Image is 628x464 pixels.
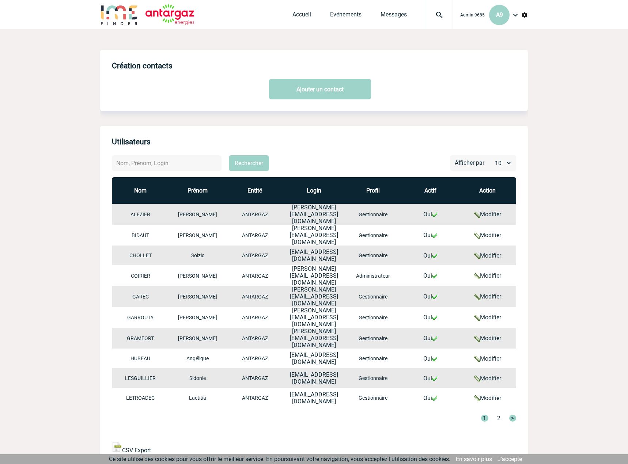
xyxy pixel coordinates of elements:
[474,212,480,218] img: Modifier.png
[423,335,437,342] a: Oui
[226,265,284,286] td: ANTARGAZ
[290,328,338,349] span: [PERSON_NAME][EMAIL_ADDRESS][DOMAIN_NAME]
[169,328,227,349] td: [PERSON_NAME]
[290,307,338,328] span: [PERSON_NAME][EMAIL_ADDRESS][DOMAIN_NAME]
[290,265,338,286] span: [PERSON_NAME][EMAIL_ADDRESS][DOMAIN_NAME]
[169,307,227,328] td: [PERSON_NAME]
[226,349,284,368] td: ANTARGAZ
[474,376,480,381] img: Modifier.png
[423,252,437,259] a: Oui
[402,177,459,204] th: Actif
[169,204,227,225] td: [PERSON_NAME]
[432,357,437,361] img: active.gif
[432,315,437,320] img: active.gif
[169,349,227,368] td: Angélique
[432,254,437,258] img: active.gif
[169,225,227,246] td: [PERSON_NAME]
[226,328,284,349] td: ANTARGAZ
[474,395,480,401] img: Modifier.png
[112,447,151,454] a: CSV Export
[423,314,437,321] a: Oui
[112,61,173,70] h4: Création contacts
[226,307,284,328] td: ANTARGAZ
[432,212,437,217] img: active.gif
[474,355,501,362] a: Modifier
[169,265,227,286] td: [PERSON_NAME]
[112,307,169,328] td: GARROUTY
[169,368,227,388] td: Sidonie
[456,456,492,463] a: En savoir plus
[112,177,169,204] th: Nom
[290,225,338,246] span: [PERSON_NAME][EMAIL_ADDRESS][DOMAIN_NAME]
[226,368,284,388] td: ANTARGAZ
[474,252,501,259] a: Modifier
[381,11,407,21] a: Messages
[226,246,284,265] td: ANTARGAZ
[474,232,501,239] a: Modifier
[432,233,437,238] img: active.gif
[474,315,480,321] img: Modifier.png
[169,246,227,265] td: Soizic
[344,328,402,349] td: Gestionnaire
[474,294,480,300] img: Modifier.png
[496,11,503,18] span: A9
[423,395,437,402] a: Oui
[226,286,284,307] td: ANTARGAZ
[226,204,284,225] td: ANTARGAZ
[498,456,522,463] a: J'accepte
[344,349,402,368] td: Gestionnaire
[344,246,402,265] td: Gestionnaire
[109,456,450,463] span: Ce site utilise des cookies pour vous offrir le meilleur service. En poursuivant votre navigation...
[269,79,371,99] a: Ajouter un contact
[423,272,437,279] a: Oui
[474,253,480,259] img: Modifier.png
[432,294,437,299] img: active.gif
[169,388,227,408] td: Laetitia
[509,415,516,422] a: >
[423,355,437,362] a: Oui
[344,388,402,408] td: Gestionnaire
[229,155,269,171] button: Rechercher
[169,286,227,307] td: [PERSON_NAME]
[459,177,516,204] th: Action
[474,336,480,342] img: Modifier.png
[290,371,338,385] span: [EMAIL_ADDRESS][DOMAIN_NAME]
[112,286,169,307] td: GAREC
[432,274,437,278] img: active.gif
[112,328,169,349] td: GRAMFORT
[474,375,501,382] a: Modifier
[423,211,437,218] a: Oui
[344,177,402,204] th: Profil
[292,11,311,21] a: Accueil
[474,273,480,279] img: Modifier.png
[290,286,338,307] span: [PERSON_NAME][EMAIL_ADDRESS][DOMAIN_NAME]
[474,211,501,218] a: Modifier
[474,293,501,300] a: Modifier
[226,388,284,408] td: ANTARGAZ
[226,225,284,246] td: ANTARGAZ
[290,351,338,365] span: [EMAIL_ADDRESS][DOMAIN_NAME]
[344,225,402,246] td: Gestionnaire
[497,415,500,422] a: 2
[112,441,122,452] img: Export
[112,137,151,146] h4: Utilisateurs
[112,349,169,368] td: HUBEAU
[474,335,501,342] a: Modifier
[344,286,402,307] td: Gestionnaire
[290,248,338,262] span: [EMAIL_ADDRESS][DOMAIN_NAME]
[423,232,437,239] a: Oui
[474,272,501,279] a: Modifier
[112,388,169,408] td: LETROADEC
[112,204,169,225] td: ALEZIER
[432,376,437,381] img: active.gif
[474,233,480,239] img: Modifier.png
[290,391,338,405] span: [EMAIL_ADDRESS][DOMAIN_NAME]
[344,368,402,388] td: Gestionnaire
[344,204,402,225] td: Gestionnaire
[474,395,501,402] a: Modifier
[226,177,284,204] th: Entité
[455,159,484,167] span: Afficher par
[481,415,488,422] a: 1
[474,314,501,321] a: Modifier
[100,4,138,25] img: IME-Finder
